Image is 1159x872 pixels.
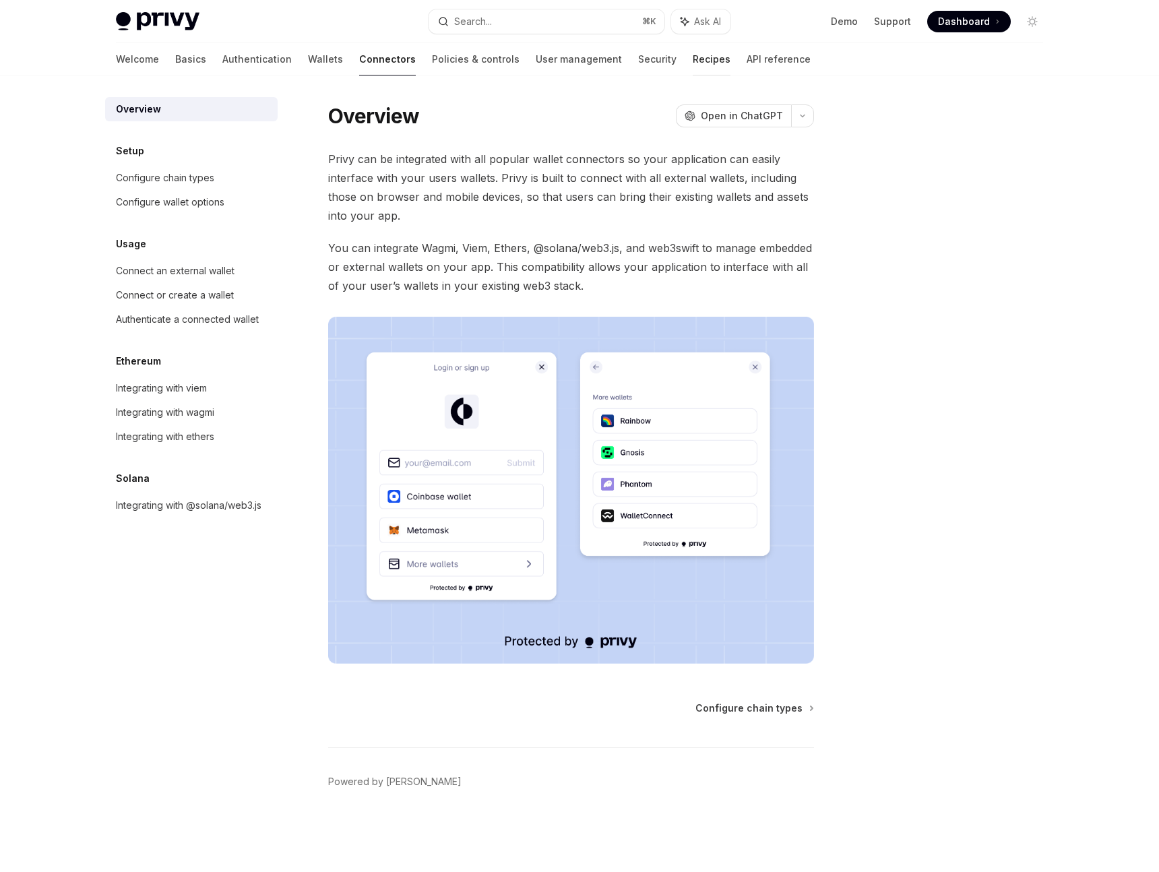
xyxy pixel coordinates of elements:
[105,307,278,332] a: Authenticate a connected wallet
[116,470,150,487] h5: Solana
[116,194,224,210] div: Configure wallet options
[938,15,990,28] span: Dashboard
[116,311,259,328] div: Authenticate a connected wallet
[695,702,813,715] a: Configure chain types
[116,380,207,396] div: Integrating with viem
[175,43,206,75] a: Basics
[116,404,214,421] div: Integrating with wagmi
[693,43,730,75] a: Recipes
[695,702,803,715] span: Configure chain types
[116,43,159,75] a: Welcome
[105,166,278,190] a: Configure chain types
[1022,11,1043,32] button: Toggle dark mode
[874,15,911,28] a: Support
[105,376,278,400] a: Integrating with viem
[676,104,791,127] button: Open in ChatGPT
[927,11,1011,32] a: Dashboard
[116,143,144,159] h5: Setup
[116,170,214,186] div: Configure chain types
[328,775,462,788] a: Powered by [PERSON_NAME]
[116,236,146,252] h5: Usage
[328,104,419,128] h1: Overview
[105,400,278,425] a: Integrating with wagmi
[454,13,492,30] div: Search...
[701,109,783,123] span: Open in ChatGPT
[359,43,416,75] a: Connectors
[747,43,811,75] a: API reference
[105,493,278,518] a: Integrating with @solana/web3.js
[694,15,721,28] span: Ask AI
[105,283,278,307] a: Connect or create a wallet
[105,190,278,214] a: Configure wallet options
[116,497,261,513] div: Integrating with @solana/web3.js
[116,263,234,279] div: Connect an external wallet
[116,287,234,303] div: Connect or create a wallet
[222,43,292,75] a: Authentication
[116,12,199,31] img: light logo
[116,101,161,117] div: Overview
[308,43,343,75] a: Wallets
[642,16,656,27] span: ⌘ K
[105,259,278,283] a: Connect an external wallet
[116,353,161,369] h5: Ethereum
[105,97,278,121] a: Overview
[671,9,730,34] button: Ask AI
[638,43,677,75] a: Security
[328,239,814,295] span: You can integrate Wagmi, Viem, Ethers, @solana/web3.js, and web3swift to manage embedded or exter...
[831,15,858,28] a: Demo
[536,43,622,75] a: User management
[105,425,278,449] a: Integrating with ethers
[429,9,664,34] button: Search...⌘K
[328,317,814,664] img: Connectors3
[432,43,520,75] a: Policies & controls
[116,429,214,445] div: Integrating with ethers
[328,150,814,225] span: Privy can be integrated with all popular wallet connectors so your application can easily interfa...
